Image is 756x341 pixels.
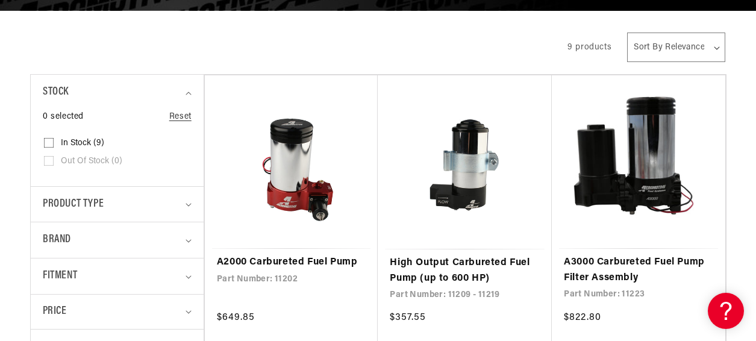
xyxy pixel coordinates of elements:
[43,196,104,213] span: Product type
[567,43,611,52] span: 9 products
[61,156,122,167] span: Out of stock (0)
[61,138,104,149] span: In stock (9)
[43,75,192,110] summary: Stock (0 selected)
[43,187,192,222] summary: Product type (0 selected)
[564,255,713,286] a: A3000 Carbureted Fuel Pump Filter Assembly
[43,295,192,329] summary: Price
[43,110,84,124] span: 0 selected
[43,222,192,258] summary: Brand (0 selected)
[217,255,366,271] a: A2000 Carbureted Fuel Pump
[390,255,540,286] a: High Output Carbureted Fuel Pump (up to 600 HP)
[43,258,192,294] summary: Fitment (0 selected)
[43,231,71,249] span: Brand
[169,110,192,124] a: Reset
[43,84,69,101] span: Stock
[43,267,77,285] span: Fitment
[43,304,66,320] span: Price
